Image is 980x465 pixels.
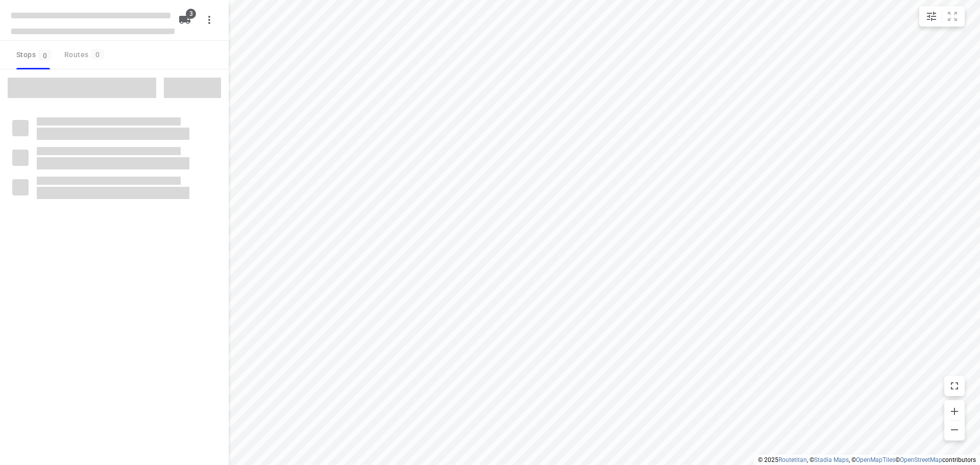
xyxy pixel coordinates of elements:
[856,456,895,463] a: OpenMapTiles
[921,6,942,27] button: Map settings
[900,456,942,463] a: OpenStreetMap
[814,456,849,463] a: Stadia Maps
[758,456,976,463] li: © 2025 , © , © © contributors
[778,456,807,463] a: Routetitan
[919,6,965,27] div: small contained button group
